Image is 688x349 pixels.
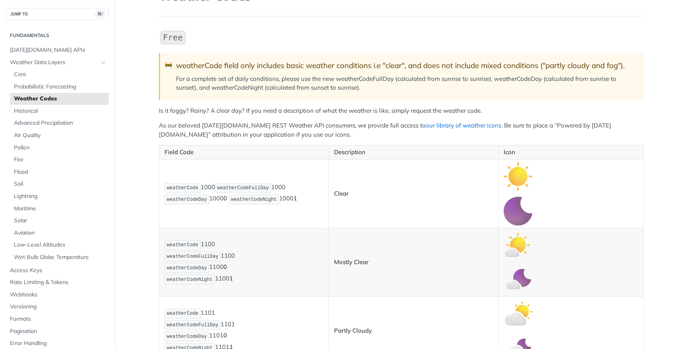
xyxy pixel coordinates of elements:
[229,275,233,282] strong: 1
[10,327,107,335] span: Pagination
[176,61,636,70] div: weatherCode field only includes basic weather conditions i.e "clear", and does not include mixed ...
[426,122,501,129] a: our library of weather icons
[504,275,532,283] span: Expand image
[10,69,109,80] a: Core
[10,142,109,154] a: Pollen
[159,121,644,139] p: As our beloved [DATE][DOMAIN_NAME] REST Weather API consumers, we provide full access to . Be sur...
[6,325,109,337] a: Pagination
[10,46,107,54] span: [DATE][DOMAIN_NAME] APIs
[14,168,107,176] span: Flood
[14,192,107,200] span: Lightning
[223,263,227,271] strong: 0
[14,107,107,115] span: Historical
[14,217,107,225] span: Solar
[10,154,109,166] a: Fire
[334,258,369,266] strong: Mostly Clear
[167,322,219,328] span: weatherCodeFullDay
[10,291,107,299] span: Webhooks
[10,239,109,251] a: Low-Level Altitudes
[6,289,109,301] a: Webhooks
[231,197,277,202] span: weatherCodeNight
[10,105,109,117] a: Historical
[14,131,107,139] span: Air Quality
[10,215,109,227] a: Solar
[14,229,107,237] span: Aviation
[6,313,109,325] a: Formats
[167,197,207,202] span: weatherCodeDay
[14,205,107,213] span: Maritime
[504,299,532,328] img: partly_cloudy_day
[10,267,107,274] span: Access Keys
[223,195,227,202] strong: 0
[10,278,107,286] span: Rate Limiting & Tokens
[96,11,104,18] span: ⌘/
[164,239,323,285] p: 1100 1100 1100 1100
[100,59,107,66] button: Hide subpages for Weather Data Layers
[167,334,207,339] span: weatherCodeDay
[334,190,349,197] strong: Clear
[167,254,219,259] span: weatherCodeFullDay
[10,190,109,202] a: Lightning
[14,241,107,249] span: Low-Level Altitudes
[504,309,532,317] span: Expand image
[10,81,109,93] a: Probabilistic Forecasting
[6,44,109,56] a: [DATE][DOMAIN_NAME] APIs
[293,195,297,202] strong: 1
[504,265,532,294] img: mostly_clear_night
[14,144,107,152] span: Pollen
[167,277,213,282] span: weatherCodeNight
[167,265,207,271] span: weatherCodeDay
[14,156,107,164] span: Fire
[6,8,109,20] button: JUMP TO⌘/
[10,129,109,141] a: Air Quality
[6,57,109,69] a: Weather Data LayersHide subpages for Weather Data Layers
[504,197,532,225] img: clear_night
[334,327,372,334] strong: Partly Cloudy
[165,61,172,70] span: 🚧
[167,311,198,316] span: weatherCode
[504,207,532,214] span: Expand image
[504,172,532,180] span: Expand image
[164,182,323,206] p: 1000 1000 1000 1000
[167,185,198,191] span: weatherCode
[10,339,107,347] span: Error Handling
[504,241,532,248] span: Expand image
[159,106,644,116] p: Is it foggy? Rainy? A clear day? If you need a description of what the weather is like, simply re...
[14,71,107,78] span: Core
[10,303,107,311] span: Versioning
[10,59,98,67] span: Weather Data Layers
[164,148,323,157] p: Field Code
[334,148,493,157] p: Description
[14,180,107,188] span: Soil
[504,148,638,157] p: Icon
[504,231,532,259] img: mostly_clear_day
[10,227,109,239] a: Aviation
[167,242,198,248] span: weatherCode
[176,75,636,92] p: For a complete set of daily conditions, please use the new weatherCodeFullDay (calculated from su...
[10,166,109,178] a: Flood
[6,301,109,313] a: Versioning
[10,251,109,263] a: Wet Bulb Globe Temperature
[10,315,107,323] span: Formats
[10,117,109,129] a: Advanced Precipitation
[504,162,532,191] img: clear_day
[10,93,109,105] a: Weather Codes
[223,332,227,339] strong: 0
[10,178,109,190] a: Soil
[14,83,107,91] span: Probabilistic Forecasting
[14,95,107,103] span: Weather Codes
[10,203,109,215] a: Maritime
[217,185,269,191] span: weatherCodeFullDay
[6,32,109,39] h2: Fundamentals
[14,253,107,261] span: Wet Bulb Globe Temperature
[6,276,109,288] a: Rate Limiting & Tokens
[14,119,107,127] span: Advanced Precipitation
[6,265,109,276] a: Access Keys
